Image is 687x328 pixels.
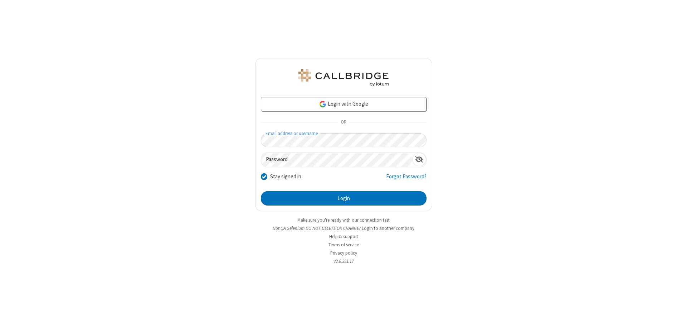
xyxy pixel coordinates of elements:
button: Login to another company [362,225,414,232]
img: QA Selenium DO NOT DELETE OR CHANGE [297,69,390,86]
input: Email address or username [261,133,427,147]
a: Make sure you're ready with our connection test [297,217,390,223]
a: Forgot Password? [386,173,427,186]
a: Login with Google [261,97,427,111]
a: Privacy policy [330,250,357,256]
iframe: Chat [669,309,682,323]
input: Password [261,153,412,167]
button: Login [261,191,427,206]
a: Help & support [329,233,358,240]
label: Stay signed in [270,173,301,181]
li: v2.6.351.17 [255,258,432,265]
div: Show password [412,153,426,166]
span: OR [338,117,349,127]
img: google-icon.png [319,100,327,108]
a: Terms of service [328,242,359,248]
li: Not QA Selenium DO NOT DELETE OR CHANGE? [255,225,432,232]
